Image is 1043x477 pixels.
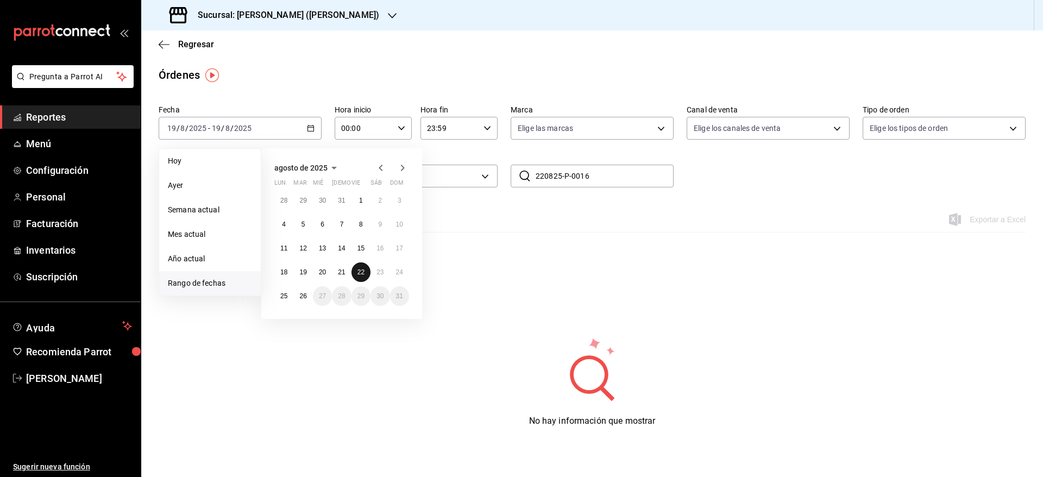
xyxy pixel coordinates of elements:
[332,262,351,282] button: 21 de agosto de 2025
[178,39,214,49] span: Regresar
[694,123,781,134] span: Elige los canales de venta
[230,124,234,133] span: /
[376,292,384,300] abbr: 30 de agosto de 2025
[26,163,132,178] span: Configuración
[159,106,322,114] label: Fecha
[299,268,306,276] abbr: 19 de agosto de 2025
[396,268,403,276] abbr: 24 de agosto de 2025
[274,191,293,210] button: 28 de julio de 2025
[390,191,409,210] button: 3 de agosto de 2025
[180,124,185,133] input: --
[274,238,293,258] button: 11 de agosto de 2025
[293,179,306,191] abbr: martes
[518,123,573,134] span: Elige las marcas
[282,221,286,228] abbr: 4 de agosto de 2025
[299,244,306,252] abbr: 12 de agosto de 2025
[168,155,252,167] span: Hoy
[159,39,214,49] button: Regresar
[12,65,134,88] button: Pregunta a Parrot AI
[293,238,312,258] button: 12 de agosto de 2025
[338,197,345,204] abbr: 31 de julio de 2025
[359,221,363,228] abbr: 8 de agosto de 2025
[274,161,341,174] button: agosto de 2025
[26,319,118,332] span: Ayuda
[870,123,948,134] span: Elige los tipos de orden
[168,229,252,240] span: Mes actual
[338,268,345,276] abbr: 21 de agosto de 2025
[168,204,252,216] span: Semana actual
[280,292,287,300] abbr: 25 de agosto de 2025
[398,197,401,204] abbr: 3 de agosto de 2025
[370,191,389,210] button: 2 de agosto de 2025
[274,179,286,191] abbr: lunes
[313,215,332,234] button: 6 de agosto de 2025
[313,191,332,210] button: 30 de julio de 2025
[351,238,370,258] button: 15 de agosto de 2025
[340,221,344,228] abbr: 7 de agosto de 2025
[687,106,850,114] label: Canal de venta
[8,79,134,90] a: Pregunta a Parrot AI
[26,344,132,359] span: Recomienda Parrot
[26,190,132,204] span: Personal
[26,110,132,124] span: Reportes
[225,124,230,133] input: --
[319,292,326,300] abbr: 27 de agosto de 2025
[370,215,389,234] button: 9 de agosto de 2025
[274,215,293,234] button: 4 de agosto de 2025
[13,461,132,473] span: Sugerir nueva función
[390,238,409,258] button: 17 de agosto de 2025
[274,262,293,282] button: 18 de agosto de 2025
[321,221,324,228] abbr: 6 de agosto de 2025
[168,278,252,289] span: Rango de fechas
[293,191,312,210] button: 29 de julio de 2025
[274,286,293,306] button: 25 de agosto de 2025
[390,262,409,282] button: 24 de agosto de 2025
[280,197,287,204] abbr: 28 de julio de 2025
[177,124,180,133] span: /
[293,215,312,234] button: 5 de agosto de 2025
[280,268,287,276] abbr: 18 de agosto de 2025
[26,243,132,258] span: Inventarios
[208,124,210,133] span: -
[168,180,252,191] span: Ayer
[167,124,177,133] input: --
[299,292,306,300] abbr: 26 de agosto de 2025
[351,191,370,210] button: 1 de agosto de 2025
[338,292,345,300] abbr: 28 de agosto de 2025
[863,106,1026,114] label: Tipo de orden
[396,221,403,228] abbr: 10 de agosto de 2025
[378,197,382,204] abbr: 2 de agosto de 2025
[357,268,365,276] abbr: 22 de agosto de 2025
[357,292,365,300] abbr: 29 de agosto de 2025
[370,238,389,258] button: 16 de agosto de 2025
[293,262,312,282] button: 19 de agosto de 2025
[332,179,396,191] abbr: jueves
[390,215,409,234] button: 10 de agosto de 2025
[390,286,409,306] button: 31 de agosto de 2025
[168,253,252,265] span: Año actual
[211,124,221,133] input: --
[332,191,351,210] button: 31 de julio de 2025
[332,286,351,306] button: 28 de agosto de 2025
[332,215,351,234] button: 7 de agosto de 2025
[376,244,384,252] abbr: 16 de agosto de 2025
[185,124,189,133] span: /
[274,164,328,172] span: agosto de 2025
[319,244,326,252] abbr: 13 de agosto de 2025
[536,165,674,187] input: Buscar no. de referencia
[159,67,200,83] div: Órdenes
[319,268,326,276] abbr: 20 de agosto de 2025
[205,68,219,82] img: Tooltip marker
[390,179,404,191] abbr: domingo
[420,106,498,114] label: Hora fin
[357,244,365,252] abbr: 15 de agosto de 2025
[529,416,656,426] span: No hay información que mostrar
[338,244,345,252] abbr: 14 de agosto de 2025
[221,124,224,133] span: /
[351,179,360,191] abbr: viernes
[351,262,370,282] button: 22 de agosto de 2025
[351,215,370,234] button: 8 de agosto de 2025
[370,286,389,306] button: 30 de agosto de 2025
[313,286,332,306] button: 27 de agosto de 2025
